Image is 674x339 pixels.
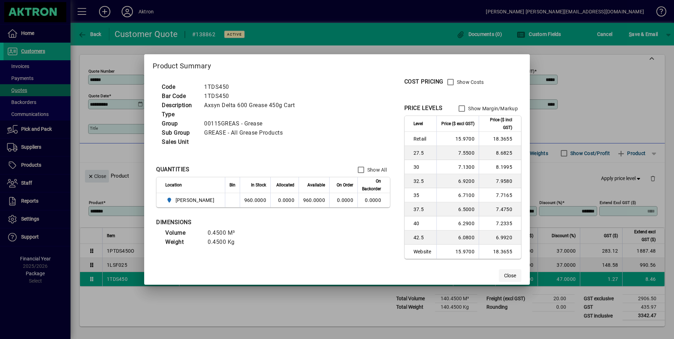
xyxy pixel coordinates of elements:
td: 15.9700 [436,245,479,259]
label: Show Margin/Markup [467,105,518,112]
td: Code [158,82,201,92]
td: 18.3655 [479,245,521,259]
td: 8.1995 [479,160,521,174]
span: 37.5 [413,206,432,213]
td: 6.9920 [479,230,521,245]
td: 960.0000 [299,193,329,207]
span: 35 [413,192,432,199]
td: Volume [162,228,204,238]
label: Show All [366,166,387,173]
td: 960.0000 [240,193,270,207]
span: On Order [337,181,353,189]
span: In Stock [251,181,266,189]
td: Sub Group [158,128,201,137]
span: Website [413,248,432,255]
td: GREASE - All Grease Products [201,128,303,137]
button: Close [499,269,521,282]
td: 0.4500 M³ [204,228,246,238]
td: 7.5500 [436,146,479,160]
span: Price ($ excl GST) [441,120,474,128]
span: Location [165,181,182,189]
span: 40 [413,220,432,227]
td: Bar Code [158,92,201,101]
td: 8.6825 [479,146,521,160]
span: 42.5 [413,234,432,241]
td: 6.2900 [436,216,479,230]
td: Description [158,101,201,110]
td: 7.2335 [479,216,521,230]
td: 6.0800 [436,230,479,245]
div: COST PRICING [404,78,443,86]
div: QUANTITIES [156,165,189,174]
td: 7.1300 [436,160,479,174]
span: Bin [229,181,235,189]
span: 0.0000 [337,197,353,203]
span: Allocated [276,181,294,189]
td: Group [158,119,201,128]
td: Weight [162,238,204,247]
td: 6.5000 [436,202,479,216]
td: 6.7100 [436,188,479,202]
td: 18.3655 [479,132,521,146]
td: 7.4750 [479,202,521,216]
h2: Product Summary [144,54,530,75]
td: 6.9200 [436,174,479,188]
span: HAMILTON [165,196,217,204]
td: 0.4500 Kg [204,238,246,247]
div: PRICE LEVELS [404,104,443,112]
td: 15.9700 [436,132,479,146]
span: Available [307,181,325,189]
span: Price ($ incl GST) [483,116,512,131]
span: [PERSON_NAME] [176,197,214,204]
span: Close [504,272,516,279]
td: 00115GREAS - Grease [201,119,303,128]
td: Sales Unit [158,137,201,147]
div: DIMENSIONS [156,218,332,227]
td: 7.9580 [479,174,521,188]
span: Level [413,120,423,128]
td: 0.0000 [357,193,390,207]
td: 7.7165 [479,188,521,202]
td: Axsyn Delta 600 Grease 450g Cart [201,101,303,110]
td: 1TDS450 [201,92,303,101]
span: On Backorder [362,177,381,193]
td: Type [158,110,201,119]
label: Show Costs [455,79,484,86]
span: Retail [413,135,432,142]
td: 1TDS450 [201,82,303,92]
span: 30 [413,164,432,171]
span: 32.5 [413,178,432,185]
span: 27.5 [413,149,432,156]
td: 0.0000 [270,193,299,207]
